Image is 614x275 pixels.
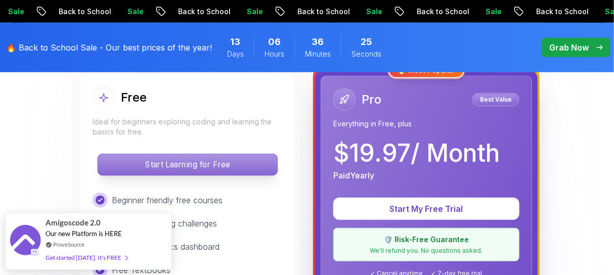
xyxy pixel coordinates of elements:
p: Everything in Free, plus [333,119,519,129]
span: Hours [265,49,284,59]
p: 🔥 Back to School Sale - Our best prices of the year! [6,41,212,54]
p: Sale [118,7,151,17]
p: Back to School [50,7,118,17]
span: 6 Hours [268,35,281,49]
p: Grab Now [549,41,589,54]
p: Back to School [288,7,357,17]
p: We'll refund you. No questions asked. [340,247,513,255]
p: Ideal for beginners exploring coding and learning the basics for free. [93,117,283,137]
p: $ 19.97 / Month [333,141,500,165]
span: Days [227,49,244,59]
p: Paid Yearly [333,169,374,181]
span: Minutes [305,49,331,59]
p: Start Learning for Free [98,154,277,175]
button: Start My Free Trial [333,198,519,220]
span: 25 Seconds [361,35,372,49]
h2: Free [121,89,147,106]
p: Best Value [474,95,518,105]
span: Seconds [352,49,381,59]
a: ProveSource [53,240,84,249]
p: Back to School [169,7,238,17]
p: Sale [476,7,509,17]
p: Start My Free Trial [345,203,507,215]
span: Amigoscode 2.0 [46,217,101,228]
p: Back to School [527,7,596,17]
span: Our new Platform is HERE [46,230,122,238]
span: 36 Minutes [312,35,324,49]
p: Beginner friendly free courses [112,194,223,206]
img: provesource social proof notification image [10,225,40,258]
a: Start Learning for Free [93,160,283,170]
div: Get started [DATE]. It's FREE [46,252,127,263]
button: Start Learning for Free [97,154,278,176]
h2: Pro [362,91,381,108]
p: 🛡️ Risk-Free Guarantee [340,235,513,245]
p: Back to School [408,7,476,17]
p: Sale [357,7,389,17]
p: Sale [238,7,270,17]
span: 13 Days [231,35,241,49]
